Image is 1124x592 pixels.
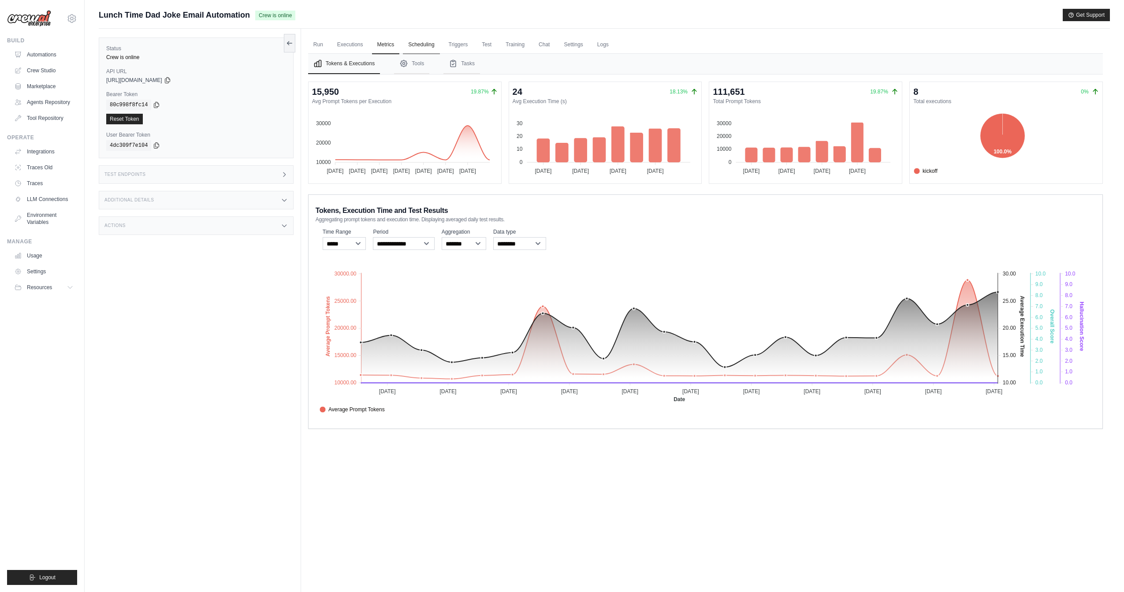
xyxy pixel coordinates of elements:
[1049,309,1055,344] text: Overall Score
[561,389,578,395] tspan: [DATE]
[371,168,387,174] tspan: [DATE]
[27,284,52,291] span: Resources
[1035,303,1043,309] tspan: 7.0
[308,36,328,54] a: Run
[1035,358,1043,364] tspan: 2.0
[913,98,1099,105] dt: Total executions
[415,168,432,174] tspan: [DATE]
[622,389,638,395] tspan: [DATE]
[682,389,699,395] tspan: [DATE]
[334,298,356,304] tspan: 25000.00
[373,228,434,235] label: Period
[1065,271,1076,277] tspan: 10.0
[11,264,77,279] a: Settings
[325,296,331,357] text: Average Prompt Tokens
[106,91,286,98] label: Bearer Token
[517,146,523,152] tspan: 10
[316,140,331,146] tspan: 20000
[11,176,77,190] a: Traces
[1065,380,1072,386] tspan: 0.0
[11,95,77,109] a: Agents Repository
[11,63,77,78] a: Crew Studio
[442,228,486,235] label: Aggregation
[1035,369,1043,375] tspan: 1.0
[713,98,898,105] dt: Total Prompt Tokens
[1065,358,1072,364] tspan: 2.0
[316,159,331,165] tspan: 10000
[106,68,286,75] label: API URL
[517,120,523,127] tspan: 30
[7,10,51,27] img: Logo
[493,228,546,235] label: Data type
[106,140,151,151] code: 4dc309f7e104
[11,145,77,159] a: Integrations
[1003,271,1016,277] tspan: 30.00
[7,570,77,585] button: Logout
[11,192,77,206] a: LLM Connections
[717,133,732,139] tspan: 20000
[1003,325,1016,331] tspan: 20.00
[106,54,286,61] div: Crew is online
[533,36,555,54] a: Chat
[255,11,295,20] span: Crew is online
[592,36,614,54] a: Logs
[513,86,522,98] div: 24
[1035,336,1043,342] tspan: 4.0
[1065,347,1072,353] tspan: 3.0
[1065,282,1072,288] tspan: 9.0
[327,168,343,174] tspan: [DATE]
[7,134,77,141] div: Operate
[11,48,77,62] a: Automations
[11,280,77,294] button: Resources
[986,389,1002,395] tspan: [DATE]
[1065,303,1072,309] tspan: 7.0
[1065,292,1072,298] tspan: 8.0
[1035,292,1043,298] tspan: 8.0
[11,111,77,125] a: Tool Repository
[11,208,77,229] a: Environment Variables
[925,389,942,395] tspan: [DATE]
[713,86,744,98] div: 111,651
[106,100,151,110] code: 80c998f8fc14
[349,168,365,174] tspan: [DATE]
[1035,271,1046,277] tspan: 10.0
[670,89,688,95] span: 18.13%
[864,389,881,395] tspan: [DATE]
[443,36,473,54] a: Triggers
[104,172,146,177] h3: Test Endpoints
[316,205,448,216] span: Tokens, Execution Time and Test Results
[743,168,760,174] tspan: [DATE]
[7,238,77,245] div: Manage
[1063,9,1110,21] button: Get Support
[104,197,154,203] h3: Additional Details
[729,159,732,165] tspan: 0
[500,36,530,54] a: Training
[743,389,759,395] tspan: [DATE]
[439,389,456,395] tspan: [DATE]
[316,120,331,127] tspan: 30000
[334,271,356,277] tspan: 30000.00
[804,389,820,395] tspan: [DATE]
[320,406,385,413] span: Average Prompt Tokens
[1003,380,1016,386] tspan: 10.00
[1035,347,1043,353] tspan: 3.0
[1065,369,1072,375] tspan: 1.0
[334,353,356,359] tspan: 15000.00
[99,9,250,21] span: Lunch Time Dad Joke Email Automation
[372,36,400,54] a: Metrics
[870,89,888,95] span: 19.87%
[674,396,685,402] text: Date
[332,36,368,54] a: Executions
[316,216,505,223] span: Aggregating prompt tokens and execution time. Displaying averaged daily test results.
[334,325,356,331] tspan: 20000.00
[1003,353,1016,359] tspan: 15.00
[610,168,626,174] tspan: [DATE]
[647,168,663,174] tspan: [DATE]
[308,54,380,74] button: Tokens & Executions
[849,168,866,174] tspan: [DATE]
[106,114,143,124] a: Reset Token
[1003,298,1016,304] tspan: 25.00
[914,167,938,175] span: kickoff
[39,574,56,581] span: Logout
[1065,336,1072,342] tspan: 4.0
